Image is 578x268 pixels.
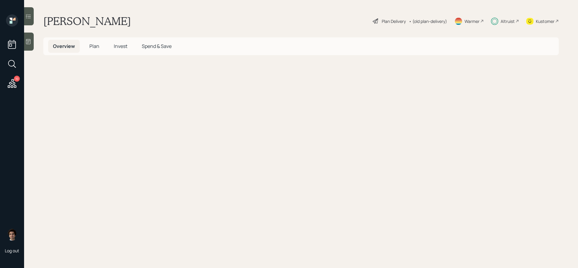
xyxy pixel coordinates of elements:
span: Invest [114,43,127,49]
div: Warmer [465,18,480,24]
div: Altruist [501,18,515,24]
img: harrison-schaefer-headshot-2.png [6,229,18,241]
div: • (old plan-delivery) [409,18,447,24]
div: Plan Delivery [382,18,406,24]
div: Log out [5,248,19,254]
div: 10 [14,76,20,82]
h1: [PERSON_NAME] [43,14,131,28]
div: Kustomer [536,18,555,24]
span: Plan [89,43,99,49]
span: Spend & Save [142,43,172,49]
span: Overview [53,43,75,49]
